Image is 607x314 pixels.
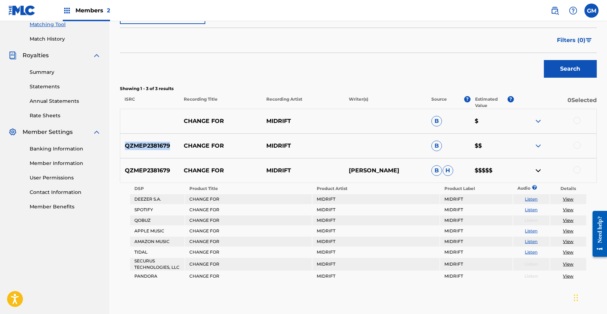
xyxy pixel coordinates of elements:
th: Product Artist [312,184,439,194]
span: B [431,165,442,176]
td: APPLE MUSIC [130,226,184,236]
p: MIDRIFT [262,142,344,150]
td: SPOTIFY [130,205,184,215]
span: Members [75,6,110,14]
a: Public Search [548,4,562,18]
div: User Menu [584,4,599,18]
img: MLC Logo [8,5,36,16]
td: MIDRIFT [312,271,439,281]
a: View [563,239,573,244]
p: $$$$$ [470,166,514,175]
p: Showing 1 - 3 of 3 results [120,85,597,92]
td: CHANGE FOR [185,247,312,257]
td: AMAZON MUSIC [130,237,184,247]
td: MIDRIFT [312,205,439,215]
p: Listen [513,273,550,279]
button: Search [544,60,597,78]
p: CHANGE FOR [179,142,262,150]
a: Annual Statements [30,97,101,105]
a: Banking Information [30,145,101,153]
a: Contact Information [30,189,101,196]
p: CHANGE FOR [179,117,262,125]
td: DEEZER S.A. [130,194,184,204]
a: Member Information [30,160,101,167]
p: Recording Title [179,96,261,109]
td: MIDRIFT [440,237,512,247]
a: Statements [30,83,101,90]
a: Listen [525,249,538,255]
img: filter [586,38,592,42]
img: expand [92,128,101,136]
a: View [563,261,573,267]
img: expand [92,51,101,60]
img: help [569,6,577,15]
td: MIDRIFT [312,226,439,236]
th: Details [550,184,587,194]
p: $$ [470,142,514,150]
th: Product Label [440,184,512,194]
a: Listen [525,228,538,233]
td: CHANGE FOR [185,258,312,271]
td: CHANGE FOR [185,205,312,215]
td: MIDRIFT [312,194,439,204]
td: MIDRIFT [440,258,512,271]
p: MIDRIFT [262,117,344,125]
p: Estimated Value [475,96,508,109]
td: SECURUS TECHNOLOGIES, LLC [130,258,184,271]
iframe: Chat Widget [572,280,607,314]
a: View [563,228,573,233]
td: CHANGE FOR [185,237,312,247]
a: View [563,218,573,223]
a: View [563,196,573,202]
div: Help [566,4,580,18]
p: QZMEP2381679 [120,142,180,150]
span: ? [464,96,471,102]
th: DSP [130,184,184,194]
p: $ [470,117,514,125]
td: QOBUZ [130,215,184,225]
p: MIDRIFT [262,166,344,175]
td: TIDAL [130,247,184,257]
p: [PERSON_NAME] [344,166,427,175]
p: ISRC [120,96,179,109]
p: Audio [513,185,522,191]
span: Royalties [23,51,49,60]
div: Drag [574,287,578,308]
a: View [563,207,573,212]
td: PANDORA [130,271,184,281]
p: Listen [513,261,550,267]
a: Listen [525,239,538,244]
td: MIDRIFT [312,258,439,271]
a: Rate Sheets [30,112,101,119]
td: CHANGE FOR [185,226,312,236]
td: MIDRIFT [312,215,439,225]
td: CHANGE FOR [185,215,312,225]
span: B [431,116,442,126]
a: Matching Tool [30,21,101,28]
a: Match History [30,35,101,43]
td: MIDRIFT [440,247,512,257]
p: Writer(s) [344,96,427,109]
a: Summary [30,69,101,76]
img: expand [534,117,542,125]
td: CHANGE FOR [185,194,312,204]
button: Filters (0) [553,31,597,49]
span: 2 [107,7,110,14]
span: ? [508,96,514,102]
a: User Permissions [30,174,101,182]
p: Listen [513,217,550,224]
p: Recording Artist [262,96,344,109]
img: search [551,6,559,15]
span: Filters ( 0 ) [557,36,585,45]
td: CHANGE FOR [185,271,312,281]
td: MIDRIFT [312,247,439,257]
td: MIDRIFT [312,237,439,247]
img: Member Settings [8,128,17,136]
img: Royalties [8,51,17,60]
p: CHANGE FOR [179,166,262,175]
p: 0 Selected [514,96,596,109]
img: Top Rightsholders [63,6,71,15]
p: QZMEP2381679 [120,166,180,175]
